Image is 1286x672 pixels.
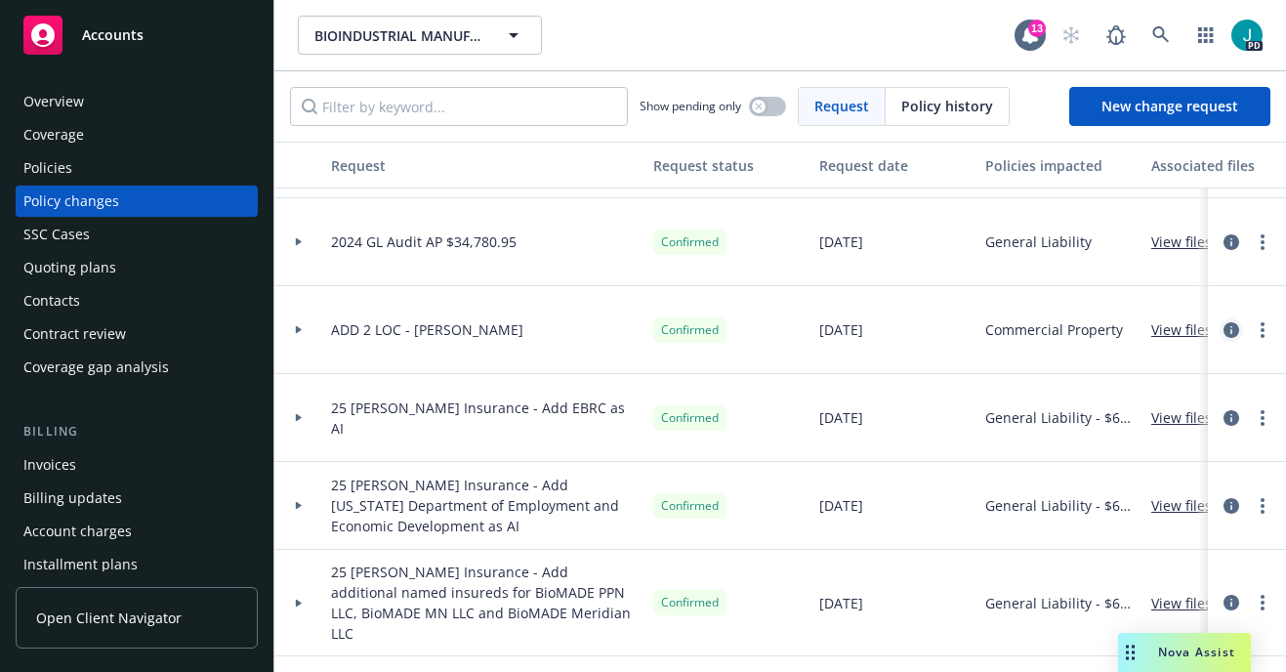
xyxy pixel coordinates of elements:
[290,87,628,126] input: Filter by keyword...
[811,142,977,189] button: Request date
[1151,319,1227,340] a: View files
[1251,591,1274,614] a: more
[16,516,258,547] a: Account charges
[314,25,483,46] span: BIOINDUSTRIAL MANUFACTURING AND DESIGN ECOSYSTEM
[16,152,258,184] a: Policies
[16,422,258,441] div: Billing
[16,352,258,383] a: Coverage gap analysis
[1097,16,1136,55] a: Report a Bug
[819,407,863,428] span: [DATE]
[1220,318,1243,342] a: circleInformation
[661,594,719,611] span: Confirmed
[1028,20,1046,37] div: 13
[819,495,863,516] span: [DATE]
[23,86,84,117] div: Overview
[23,186,119,217] div: Policy changes
[274,462,323,550] div: Toggle Row Expanded
[985,593,1136,613] span: General Liability - $6M GL
[977,142,1143,189] button: Policies impacted
[16,449,258,481] a: Invoices
[1220,494,1243,518] a: circleInformation
[16,86,258,117] a: Overview
[985,495,1136,516] span: General Liability - $6M GL
[1151,593,1227,613] a: View files
[661,233,719,251] span: Confirmed
[331,155,638,176] div: Request
[23,285,80,316] div: Contacts
[23,516,132,547] div: Account charges
[1069,87,1270,126] a: New change request
[23,352,169,383] div: Coverage gap analysis
[23,449,76,481] div: Invoices
[901,96,993,116] span: Policy history
[1151,231,1227,252] a: View files
[274,198,323,286] div: Toggle Row Expanded
[1118,633,1251,672] button: Nova Assist
[298,16,542,55] button: BIOINDUSTRIAL MANUFACTURING AND DESIGN ECOSYSTEM
[1151,407,1227,428] a: View files
[331,231,517,252] span: 2024 GL Audit AP $34,780.95
[814,96,869,116] span: Request
[661,321,719,339] span: Confirmed
[645,142,811,189] button: Request status
[819,319,863,340] span: [DATE]
[36,608,182,628] span: Open Client Navigator
[1220,591,1243,614] a: circleInformation
[1220,231,1243,254] a: circleInformation
[23,152,72,184] div: Policies
[16,119,258,150] a: Coverage
[1186,16,1225,55] a: Switch app
[274,286,323,374] div: Toggle Row Expanded
[1220,406,1243,430] a: circleInformation
[1141,16,1181,55] a: Search
[23,252,116,283] div: Quoting plans
[1118,633,1142,672] div: Drag to move
[1251,406,1274,430] a: more
[985,319,1123,340] span: Commercial Property
[640,98,741,114] span: Show pending only
[23,483,122,514] div: Billing updates
[16,252,258,283] a: Quoting plans
[16,219,258,250] a: SSC Cases
[985,155,1136,176] div: Policies impacted
[16,285,258,316] a: Contacts
[331,562,638,644] span: 25 [PERSON_NAME] Insurance - Add additional named insureds for BioMADE PPN LLC, BioMADE MN LLC an...
[23,318,126,350] div: Contract review
[819,593,863,613] span: [DATE]
[1251,231,1274,254] a: more
[1158,644,1235,660] span: Nova Assist
[661,497,719,515] span: Confirmed
[23,549,138,580] div: Installment plans
[323,142,645,189] button: Request
[274,550,323,656] div: Toggle Row Expanded
[1251,494,1274,518] a: more
[985,407,1136,428] span: General Liability - $6M GL
[1052,16,1091,55] a: Start snowing
[985,231,1092,252] span: General Liability
[16,8,258,63] a: Accounts
[1151,495,1227,516] a: View files
[23,119,84,150] div: Coverage
[82,27,144,43] span: Accounts
[819,155,970,176] div: Request date
[331,319,523,340] span: ADD 2 LOC - [PERSON_NAME]
[653,155,804,176] div: Request status
[1101,97,1238,115] span: New change request
[16,186,258,217] a: Policy changes
[331,475,638,536] span: 25 [PERSON_NAME] Insurance - Add [US_STATE] Department of Employment and Economic Development as AI
[16,318,258,350] a: Contract review
[274,374,323,462] div: Toggle Row Expanded
[1231,20,1263,51] img: photo
[1251,318,1274,342] a: more
[819,231,863,252] span: [DATE]
[331,398,638,439] span: 25 [PERSON_NAME] Insurance - Add EBRC as AI
[16,549,258,580] a: Installment plans
[661,409,719,427] span: Confirmed
[16,483,258,514] a: Billing updates
[23,219,90,250] div: SSC Cases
